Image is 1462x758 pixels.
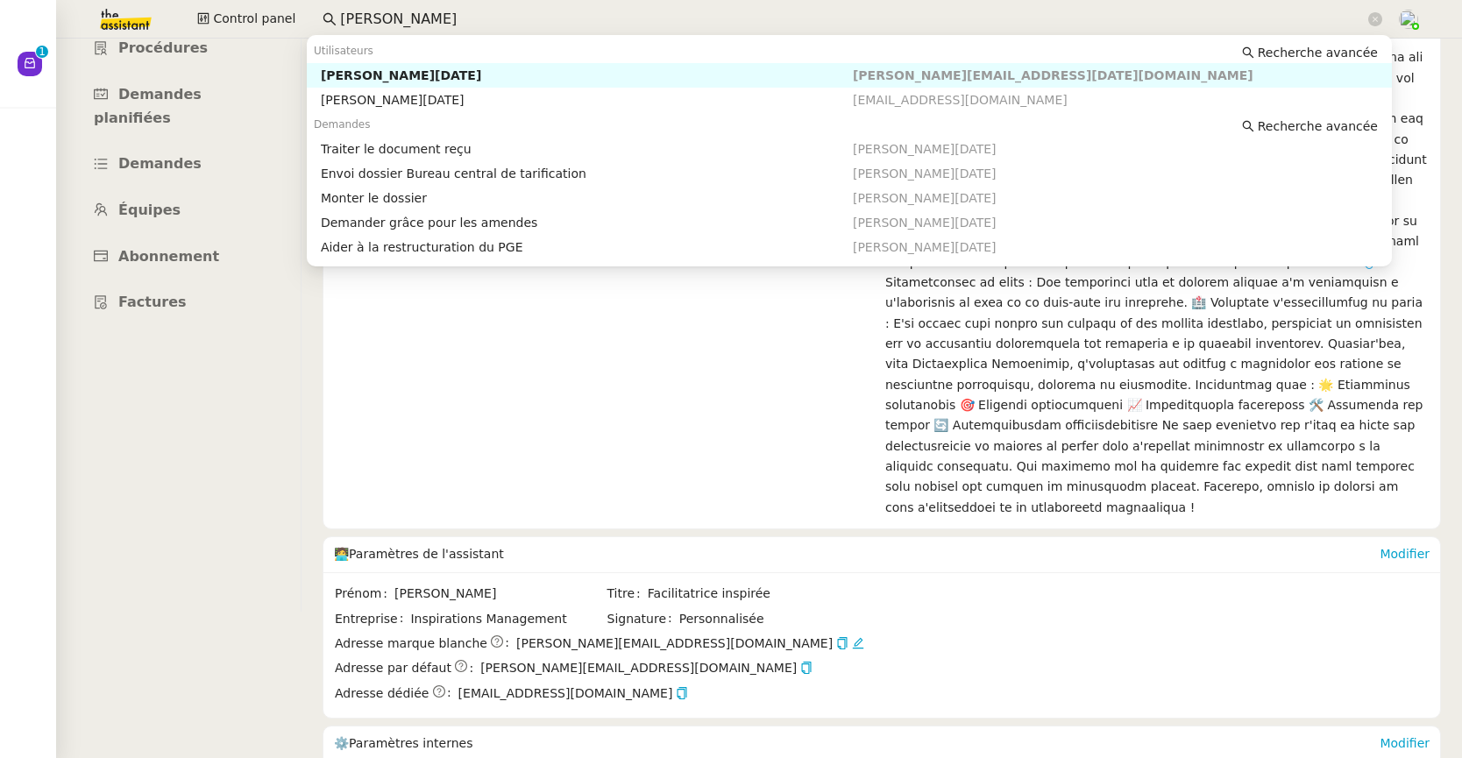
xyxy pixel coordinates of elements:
[394,584,605,604] span: [PERSON_NAME]
[885,47,1430,518] div: 🚀 Loremipsu dolorsi amet Consectetura Elitseddoe 🚀 Te in utlabore e doloremagna ali enimadmin ven...
[321,239,853,255] div: Aider à la restructuration du PGE
[335,584,394,604] span: Prénom
[94,86,202,126] span: Demandes planifiées
[335,684,429,704] span: Adresse dédiée
[480,658,813,678] span: [PERSON_NAME][EMAIL_ADDRESS][DOMAIN_NAME]
[36,46,48,58] nz-badge-sup: 1
[853,93,1068,107] span: [EMAIL_ADDRESS][DOMAIN_NAME]
[458,684,689,704] span: [EMAIL_ADDRESS][DOMAIN_NAME]
[314,45,373,57] span: Utilisateurs
[321,166,853,181] div: Envoi dossier Bureau central de tarification
[118,202,181,218] span: Équipes
[66,237,290,278] a: Abonnement
[607,584,648,604] span: Titre
[516,634,833,654] span: [PERSON_NAME][EMAIL_ADDRESS][DOMAIN_NAME]
[66,144,290,185] a: Demandes
[321,67,853,83] div: [PERSON_NAME][DATE]
[118,248,219,265] span: Abonnement
[679,609,764,629] span: Personnalisée
[39,46,46,61] p: 1
[1258,44,1378,61] span: Recherche avancée
[853,68,1253,82] span: [PERSON_NAME][EMAIL_ADDRESS][DATE][DOMAIN_NAME]
[607,609,679,629] span: Signature
[321,190,853,206] div: Monter le dossier
[853,142,997,156] span: [PERSON_NAME][DATE]
[335,658,451,678] span: Adresse par défaut
[410,609,605,629] span: Inspirations Management
[321,141,853,157] div: Traiter le document reçu
[118,39,208,56] span: Procédures
[1399,10,1418,29] img: users%2FNTfmycKsCFdqp6LX6USf2FmuPJo2%2Favatar%2Fprofile-pic%20(1).png
[321,92,853,108] div: [PERSON_NAME][DATE]
[853,166,997,181] span: [PERSON_NAME][DATE]
[118,155,202,172] span: Demandes
[335,609,410,629] span: Entreprise
[853,216,997,230] span: [PERSON_NAME][DATE]
[853,240,997,254] span: [PERSON_NAME][DATE]
[187,7,306,32] button: Control panel
[1380,547,1430,561] a: Modifier
[118,294,187,310] span: Factures
[321,215,853,230] div: Demander grâce pour les amendes
[853,191,997,205] span: [PERSON_NAME][DATE]
[335,634,487,654] span: Adresse marque blanche
[648,584,877,604] span: Facilitatrice inspirée
[349,736,472,750] span: Paramètres internes
[334,537,1380,572] div: 🧑‍💻
[213,9,295,29] span: Control panel
[314,118,371,131] span: Demandes
[66,74,290,138] a: Demandes planifiées
[1258,117,1378,135] span: Recherche avancée
[1380,736,1430,750] a: Modifier
[340,8,1365,32] input: Rechercher
[66,28,290,69] a: Procédures
[66,190,290,231] a: Équipes
[349,547,504,561] span: Paramètres de l'assistant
